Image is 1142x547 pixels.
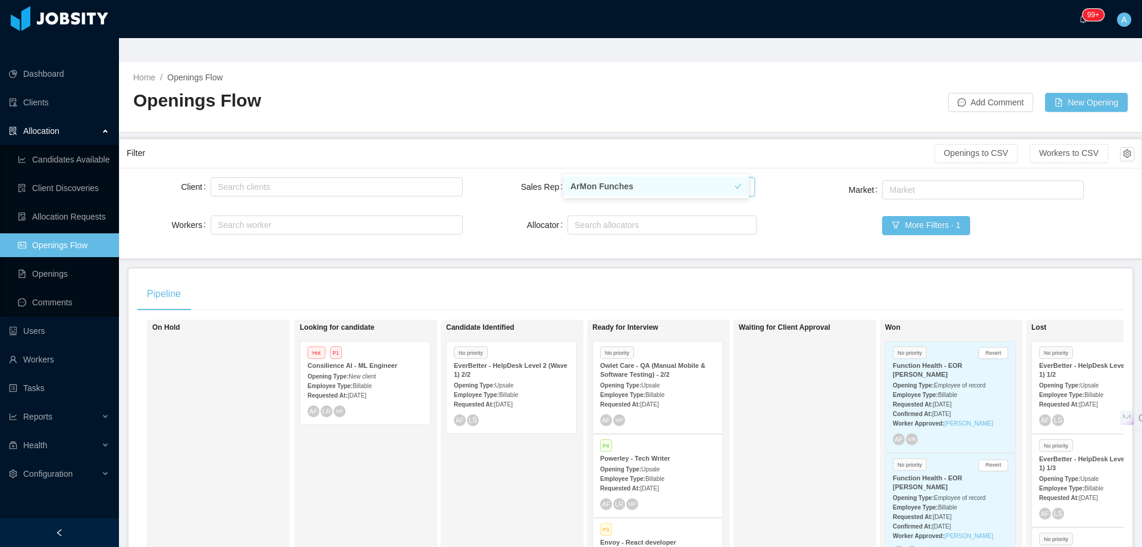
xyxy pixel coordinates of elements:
[641,382,660,389] span: Upsale
[160,73,162,82] span: /
[336,408,343,414] span: MP
[521,182,567,192] label: Sales Rep
[893,495,934,501] strong: Opening Type:
[1039,485,1084,492] strong: Employee Type:
[300,323,466,332] h1: Looking for candidate
[18,148,109,171] a: icon: line-chartCandidates Available
[893,504,938,511] strong: Employee Type:
[456,417,464,424] span: AF
[446,323,613,332] h1: Candidate Identified
[454,401,494,408] strong: Requested At:
[735,183,742,190] i: icon: check
[889,184,1071,196] div: Market
[454,362,567,378] strong: EverBetter - HelpDesk Level 2 (Wave 1) 2/2
[600,455,670,462] strong: Powerley - Tech Writer
[641,466,660,473] span: Upsale
[948,93,1033,112] button: icon: messageAdd Comment
[602,501,610,508] span: AF
[893,474,962,490] strong: Function Health - EOR [PERSON_NAME]
[23,412,52,421] span: Reports
[137,277,190,311] div: Pipeline
[9,348,109,371] a: icon: userWorkers
[214,180,221,194] input: Client
[895,436,903,443] span: AF
[18,176,109,200] a: icon: file-searchClient Discoveries
[9,62,109,86] a: icon: pie-chartDashboard
[575,219,744,231] div: Search allocators
[1080,382,1099,389] span: Upsale
[55,529,64,537] i: icon: left
[308,346,325,359] span: Hot
[849,185,883,195] label: Market
[9,376,109,400] a: icon: profileTasks
[978,347,1008,359] button: Revert
[23,440,47,450] span: Health
[347,392,366,399] span: [DATE]
[454,346,488,359] span: No priority
[893,392,938,398] strong: Employee Type:
[893,382,934,389] strong: Opening Type:
[18,233,109,257] a: icon: idcardOpenings Flow
[600,523,612,536] span: P3
[885,323,1052,332] h1: Won
[932,411,950,417] span: [DATE]
[615,500,624,508] span: LR
[1039,495,1079,501] strong: Requested At:
[152,323,319,332] h1: On Hold
[1039,392,1084,398] strong: Employee Type:
[600,539,676,546] strong: Envoy - React developer
[1039,476,1080,482] strong: Opening Type:
[1039,382,1080,389] strong: Opening Type:
[934,495,986,501] span: Employee of record
[322,407,331,415] span: LR
[893,458,927,471] span: No priority
[893,362,962,378] strong: Function Health - EOR [PERSON_NAME]
[181,182,211,192] label: Client
[1039,346,1073,359] span: No priority
[893,533,945,539] strong: Worker Approved:
[600,439,612,452] span: P4
[527,220,567,230] label: Allocator
[645,476,664,482] span: Billable
[600,476,645,482] strong: Employee Type:
[1079,401,1097,408] span: [DATE]
[218,219,444,231] div: Search worker
[1084,485,1103,492] span: Billable
[945,533,993,539] a: [PERSON_NAME]
[469,416,478,424] span: LS
[933,514,951,520] span: [DATE]
[1084,392,1103,398] span: Billable
[133,73,155,82] a: Home
[1041,417,1049,424] span: AF
[18,262,109,286] a: icon: file-textOpenings
[214,218,221,232] input: Workers
[218,181,450,193] div: Search clients
[9,319,109,343] a: icon: robotUsers
[893,401,933,408] strong: Requested At:
[600,346,634,359] span: No priority
[1039,533,1073,545] span: No priority
[308,392,347,399] strong: Requested At:
[1054,510,1063,517] span: LS
[1041,510,1049,517] span: AF
[330,346,342,359] span: P1
[1120,147,1134,161] button: icon: setting
[886,183,892,197] input: Market
[629,501,636,507] span: MP
[600,392,645,398] strong: Employee Type:
[893,411,932,417] strong: Confirmed At:
[454,392,499,398] strong: Employee Type:
[9,470,17,478] i: icon: setting
[494,401,512,408] span: [DATE]
[893,514,933,520] strong: Requested At:
[934,382,986,389] span: Employee of record
[167,73,222,82] span: Openings Flow
[978,460,1008,471] button: Revert
[938,392,957,398] span: Billable
[600,401,640,408] strong: Requested At:
[309,408,318,415] span: AF
[563,177,749,196] li: ArMon Funches
[127,142,934,164] div: Filter
[571,218,578,232] input: Allocator
[171,220,211,230] label: Workers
